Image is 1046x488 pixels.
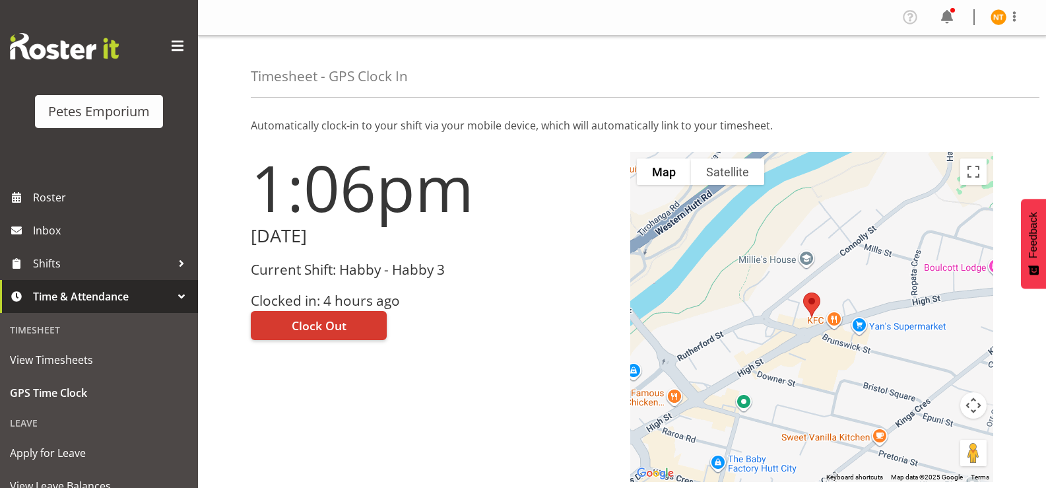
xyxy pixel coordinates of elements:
div: Leave [3,409,195,436]
a: GPS Time Clock [3,376,195,409]
h3: Current Shift: Habby - Habby 3 [251,262,614,277]
a: Terms (opens in new tab) [971,473,989,481]
button: Keyboard shortcuts [826,473,883,482]
span: View Timesheets [10,350,188,370]
span: Shifts [33,254,172,273]
span: Apply for Leave [10,443,188,463]
span: Clock Out [292,317,346,334]
button: Show street map [637,158,691,185]
a: View Timesheets [3,343,195,376]
button: Clock Out [251,311,387,340]
h3: Clocked in: 4 hours ago [251,293,614,308]
a: Apply for Leave [3,436,195,470]
button: Toggle fullscreen view [960,158,987,185]
button: Show satellite imagery [691,158,764,185]
div: Timesheet [3,316,195,343]
button: Drag Pegman onto the map to open Street View [960,440,987,466]
h1: 1:06pm [251,152,614,223]
span: Inbox [33,221,191,240]
button: Map camera controls [960,392,987,419]
h4: Timesheet - GPS Clock In [251,69,408,84]
img: nicole-thomson8388.jpg [991,9,1006,25]
a: Open this area in Google Maps (opens a new window) [634,465,677,482]
h2: [DATE] [251,226,614,246]
span: Roster [33,188,191,207]
img: Rosterit website logo [10,33,119,59]
img: Google [634,465,677,482]
button: Feedback - Show survey [1021,199,1046,289]
p: Automatically clock-in to your shift via your mobile device, which will automatically link to you... [251,118,993,133]
span: GPS Time Clock [10,383,188,403]
span: Time & Attendance [33,287,172,306]
div: Petes Emporium [48,102,150,122]
span: Feedback [1028,212,1039,258]
span: Map data ©2025 Google [891,473,963,481]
